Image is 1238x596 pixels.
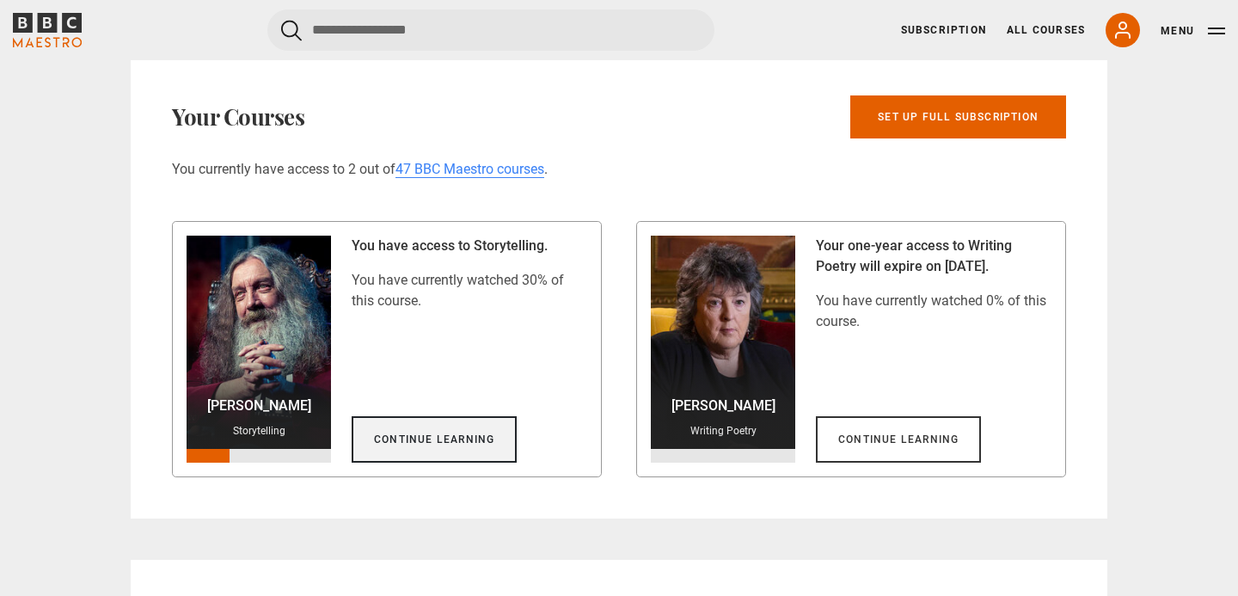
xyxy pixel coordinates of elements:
p: You have currently watched 30% of this course. [352,270,587,311]
a: Continue learning [816,416,981,463]
input: Search [267,9,714,51]
button: Toggle navigation [1161,22,1225,40]
a: All Courses [1007,22,1085,38]
h2: Your Courses [172,103,304,131]
p: Writing Poetry [658,423,788,439]
p: [PERSON_NAME] [193,396,324,416]
p: [PERSON_NAME] [658,396,788,416]
a: 47 BBC Maestro courses [395,161,544,178]
button: Submit the search query [281,20,302,41]
p: You have access to Storytelling. [352,236,587,256]
p: You have currently watched 0% of this course. [816,291,1051,332]
a: Subscription [901,22,986,38]
a: Continue learning [352,416,517,463]
svg: BBC Maestro [13,13,82,47]
p: Your one-year access to Writing Poetry will expire on [DATE]. [816,236,1051,277]
p: Storytelling [193,423,324,439]
p: You currently have access to 2 out of . [172,159,1066,180]
a: Set up full subscription [850,95,1066,138]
